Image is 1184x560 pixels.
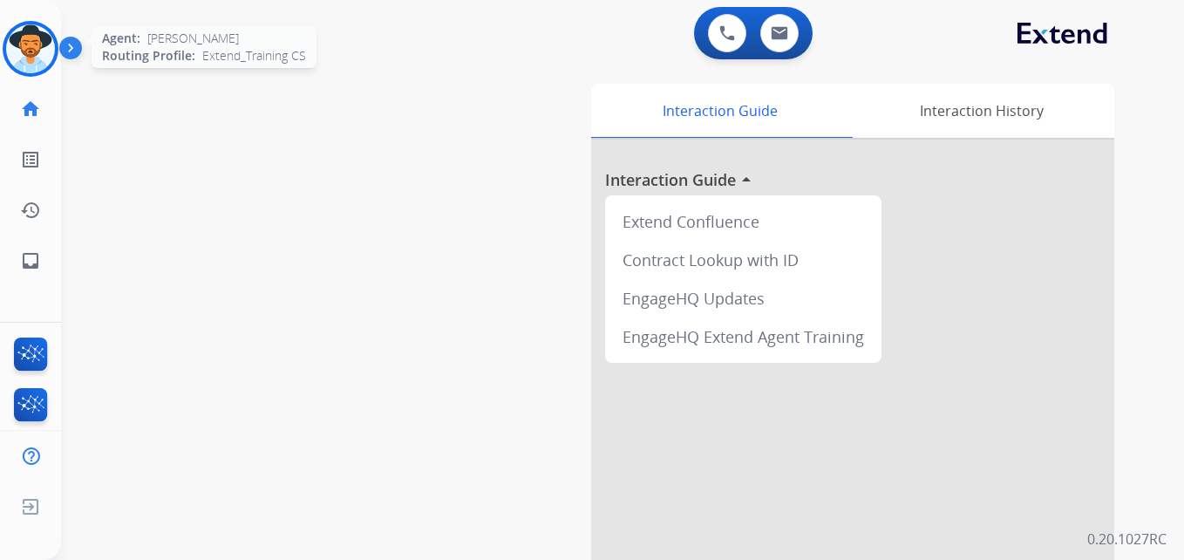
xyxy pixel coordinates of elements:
span: Routing Profile: [102,47,195,65]
div: EngageHQ Extend Agent Training [612,318,874,356]
div: EngageHQ Updates [612,279,874,318]
mat-icon: inbox [20,250,41,271]
span: Extend_Training CS [202,47,306,65]
span: [PERSON_NAME] [147,30,239,47]
div: Contract Lookup with ID [612,241,874,279]
div: Extend Confluence [612,202,874,241]
mat-icon: home [20,99,41,120]
p: 0.20.1027RC [1087,529,1167,550]
img: avatar [6,24,55,73]
mat-icon: list_alt [20,149,41,170]
div: Interaction Guide [591,84,848,138]
mat-icon: history [20,200,41,221]
span: Agent: [102,30,140,47]
div: Interaction History [848,84,1114,138]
